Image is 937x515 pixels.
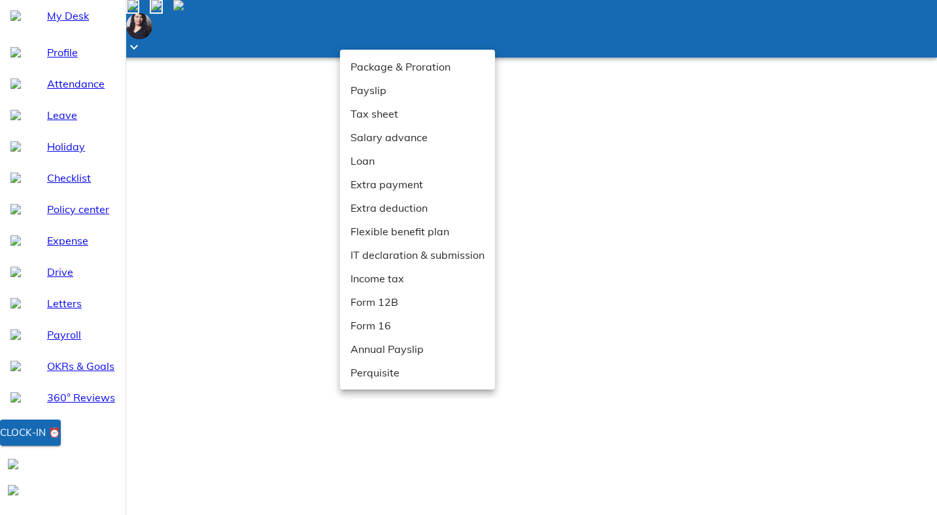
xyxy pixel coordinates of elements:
li: Income tax [340,267,495,290]
li: Flexible benefit plan [340,220,495,243]
li: Perquisite [340,361,495,384]
li: Form 16 [340,314,495,337]
li: Salary advance [340,125,495,149]
li: Tax sheet [340,102,495,125]
li: Form 12B [340,290,495,314]
li: Extra deduction [340,196,495,220]
li: Annual Payslip [340,337,495,361]
li: Extra payment [340,173,495,196]
li: Payslip [340,78,495,102]
li: IT declaration & submission [340,243,495,267]
li: Package & Proration [340,55,495,78]
li: Loan [340,149,495,173]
